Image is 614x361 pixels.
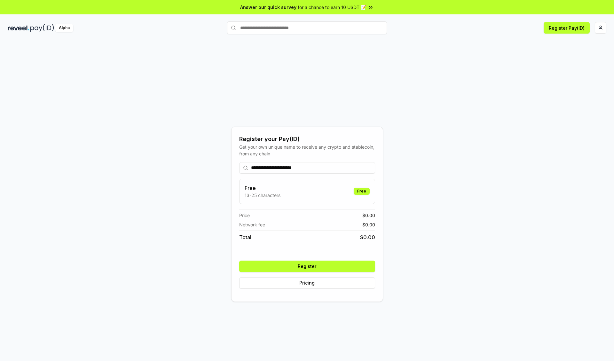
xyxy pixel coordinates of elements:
[239,233,251,241] span: Total
[239,212,250,219] span: Price
[30,24,54,32] img: pay_id
[240,4,296,11] span: Answer our quick survey
[8,24,29,32] img: reveel_dark
[362,221,375,228] span: $ 0.00
[239,221,265,228] span: Network fee
[544,22,590,34] button: Register Pay(ID)
[239,277,375,289] button: Pricing
[360,233,375,241] span: $ 0.00
[55,24,73,32] div: Alpha
[354,188,370,195] div: Free
[239,135,375,144] div: Register your Pay(ID)
[362,212,375,219] span: $ 0.00
[298,4,366,11] span: for a chance to earn 10 USDT 📝
[239,261,375,272] button: Register
[245,184,280,192] h3: Free
[239,144,375,157] div: Get your own unique name to receive any crypto and stablecoin, from any chain
[245,192,280,199] p: 13-25 characters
